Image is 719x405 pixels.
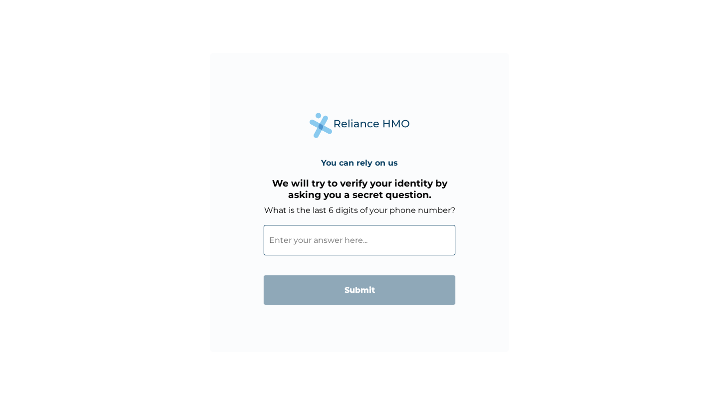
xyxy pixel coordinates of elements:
h4: You can rely on us [321,158,398,168]
input: Submit [264,275,455,305]
h3: We will try to verify your identity by asking you a secret question. [264,178,455,201]
img: Reliance Health's Logo [310,113,409,138]
input: Enter your answer here... [264,225,455,255]
label: What is the last 6 digits of your phone number? [264,205,455,215]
